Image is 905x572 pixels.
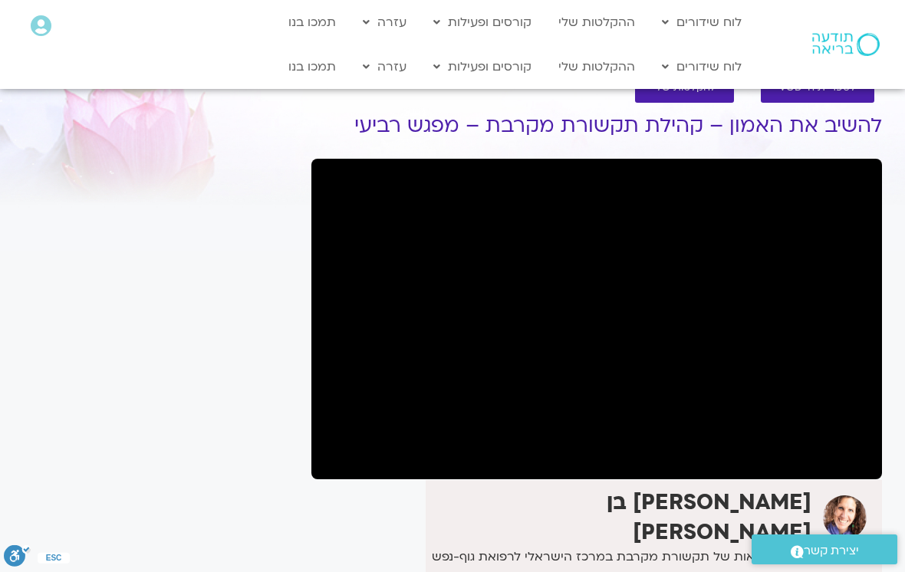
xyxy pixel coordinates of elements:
[281,52,344,81] a: תמכו בנו
[804,541,859,561] span: יצירת קשר
[752,534,897,564] a: יצירת קשר
[654,8,749,37] a: לוח שידורים
[607,488,811,546] strong: [PERSON_NAME] בן [PERSON_NAME]
[426,8,539,37] a: קורסים ופעילות
[551,52,643,81] a: ההקלטות שלי
[426,52,539,81] a: קורסים ופעילות
[551,8,643,37] a: ההקלטות שלי
[812,33,880,56] img: תודעה בריאה
[823,495,867,539] img: שאנייה כהן בן חיים
[355,8,414,37] a: עזרה
[281,8,344,37] a: תמכו בנו
[355,52,414,81] a: עזרה
[654,52,749,81] a: לוח שידורים
[311,114,882,137] h1: להשיב את האמון – קהילת תקשורת מקרבת – מפגש רביעי
[779,82,856,94] span: לספריית ה-VOD
[653,82,716,94] span: להקלטות שלי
